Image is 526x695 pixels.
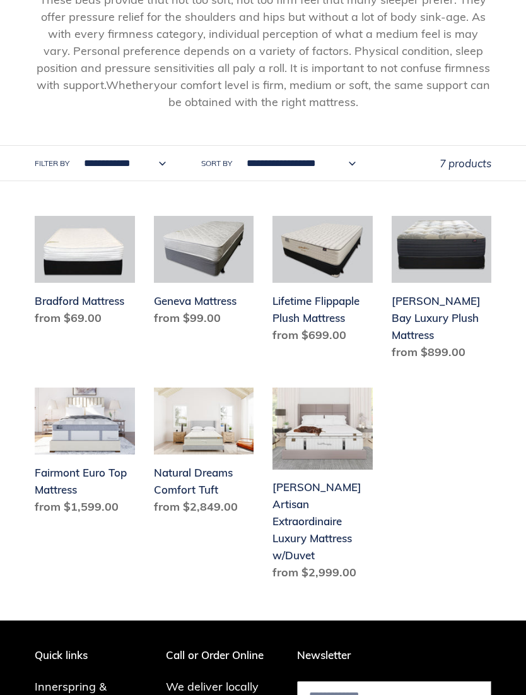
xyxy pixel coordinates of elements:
[35,158,69,169] label: Filter by
[35,216,135,331] a: Bradford Mattress
[154,388,254,520] a: Natural Dreams Comfort Tuft
[440,157,491,170] span: 7 products
[154,216,254,331] a: Geneva Mattress
[392,216,492,365] a: Chadwick Bay Luxury Plush Mattress
[35,649,147,662] p: Quick links
[272,216,373,348] a: Lifetime Flippaple Plush Mattress
[106,78,154,92] span: Whether
[297,649,491,662] p: Newsletter
[35,388,135,520] a: Fairmont Euro Top Mattress
[272,388,373,586] a: Hemingway Artisan Extraordinaire Luxury Mattress w/Duvet
[201,158,232,169] label: Sort by
[166,649,278,662] p: Call or Order Online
